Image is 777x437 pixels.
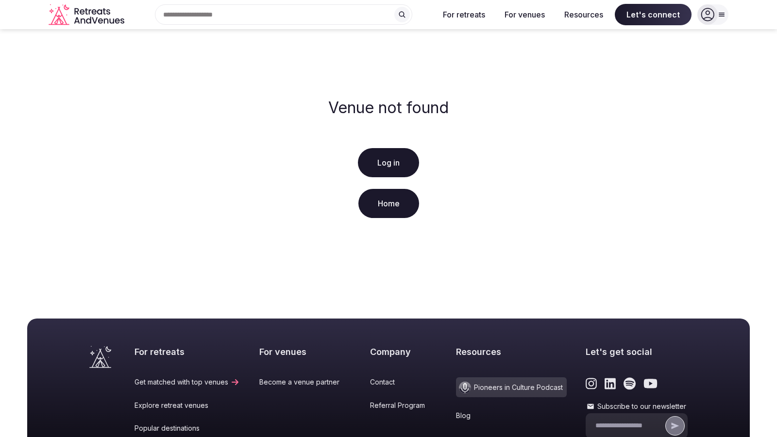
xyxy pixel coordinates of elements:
[557,4,611,25] button: Resources
[358,148,419,177] a: Log in
[358,189,419,218] a: Home
[586,377,597,390] a: Link to the retreats and venues Instagram page
[259,346,351,358] h2: For venues
[624,377,636,390] a: Link to the retreats and venues Spotify page
[643,377,658,390] a: Link to the retreats and venues Youtube page
[135,377,240,387] a: Get matched with top venues
[605,377,616,390] a: Link to the retreats and venues LinkedIn page
[370,377,437,387] a: Contact
[370,401,437,410] a: Referral Program
[135,401,240,410] a: Explore retreat venues
[586,402,688,411] label: Subscribe to our newsletter
[259,377,351,387] a: Become a venue partner
[49,4,126,26] svg: Retreats and Venues company logo
[615,4,692,25] span: Let's connect
[49,4,126,26] a: Visit the homepage
[89,346,111,368] a: Visit the homepage
[135,346,240,358] h2: For retreats
[586,346,688,358] h2: Let's get social
[435,4,493,25] button: For retreats
[456,377,567,397] a: Pioneers in Culture Podcast
[370,346,437,358] h2: Company
[497,4,553,25] button: For venues
[456,411,567,420] a: Blog
[135,423,240,433] a: Popular destinations
[456,346,567,358] h2: Resources
[328,99,449,117] h2: Venue not found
